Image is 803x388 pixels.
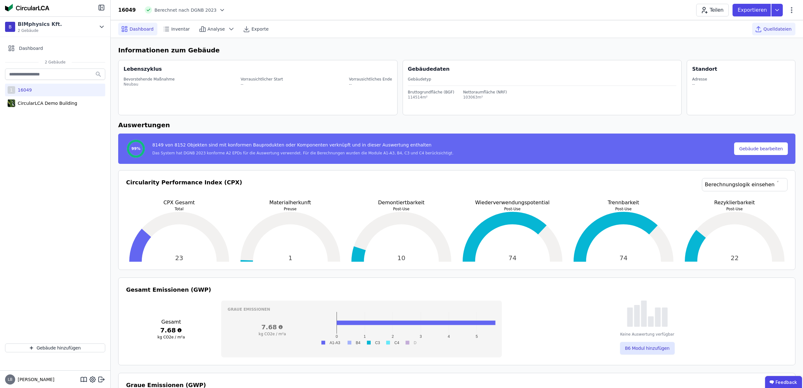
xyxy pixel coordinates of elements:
[348,206,454,212] p: Post-Use
[237,199,344,206] p: Materialherkunft
[459,206,566,212] p: Post-Use
[208,26,225,32] span: Analyse
[8,378,13,381] span: LB
[18,21,62,28] div: BIMphysics Kft.
[240,82,283,87] div: --
[130,26,154,32] span: Dashboard
[19,45,43,51] span: Dashboard
[126,206,232,212] p: Total
[228,323,317,331] h3: 7.68
[408,90,454,95] div: Bruttogrundfläche (BGF)
[408,77,677,82] div: Gebäudetyp
[348,199,454,206] p: Demontiertbarkeit
[459,199,566,206] p: Wiederverwendungspotential
[627,301,668,327] img: empty-state
[8,86,15,94] div: 1
[126,178,242,199] h3: Circularity Performance Index (CPX)
[15,87,32,93] div: 16049
[171,26,190,32] span: Inventar
[734,142,788,155] button: Gebäude bearbeiten
[463,95,507,100] div: 103063m²
[237,206,344,212] p: Preuse
[18,28,62,33] span: 2 Gebäude
[15,100,77,106] div: CircularLCA Demo Building
[8,98,15,108] img: CircularLCA Demo Building
[408,65,682,73] div: Gebäudedaten
[408,95,454,100] div: 114514m²
[682,206,788,212] p: Post-Use
[463,90,507,95] div: Nettoraumfläche (NRF)
[570,199,677,206] p: Trennbarkeit
[349,82,392,87] div: --
[620,332,674,337] div: Keine Auswertung verfügbar
[702,178,788,191] a: Berechnungslogik einsehen
[682,199,788,206] p: Rezyklierbarkeit
[696,4,729,16] button: Teilen
[155,7,217,13] span: Berechnet nach DGNB 2023
[118,45,795,55] h6: Informationen zum Gebäude
[15,376,54,383] span: [PERSON_NAME]
[240,77,283,82] div: Vorrausichtlicher Start
[118,6,136,14] div: 16049
[228,331,317,337] h3: kg CO2e / m²a
[126,199,232,206] p: CPX Gesamt
[124,82,175,87] div: Neubau
[5,4,49,11] img: Concular
[39,60,72,65] span: 2 Gebäude
[763,26,792,32] span: Quelldateien
[152,142,453,151] div: 8149 von 8152 Objekten sind mit konformen Bauprodukten oder Komponenten verknüpft und in dieser A...
[620,342,675,355] button: B6 Modul hinzufügen
[228,307,496,312] h3: Graue Emissionen
[126,326,216,335] h3: 7.68
[131,146,141,151] span: 99%
[126,335,216,340] h3: kg CO2e / m²a
[5,22,15,32] div: B
[349,77,392,82] div: Vorrausichtliches Ende
[570,206,677,212] p: Post-Use
[118,120,795,130] h6: Auswertungen
[126,285,788,294] h3: Gesamt Emissionen (GWP)
[738,6,768,14] p: Exportieren
[126,318,216,326] h3: Gesamt
[124,65,162,73] div: Lebenszyklus
[252,26,269,32] span: Exporte
[152,151,453,156] div: Das System hat DGNB 2023 konforme A2 EPDs für die Auswertung verwendet. Für die Berechnungen wurd...
[692,82,707,87] div: --
[692,65,717,73] div: Standort
[124,77,175,82] div: Bevorstehende Maßnahme
[5,343,105,352] button: Gebäude hinzufügen
[692,77,707,82] div: Adresse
